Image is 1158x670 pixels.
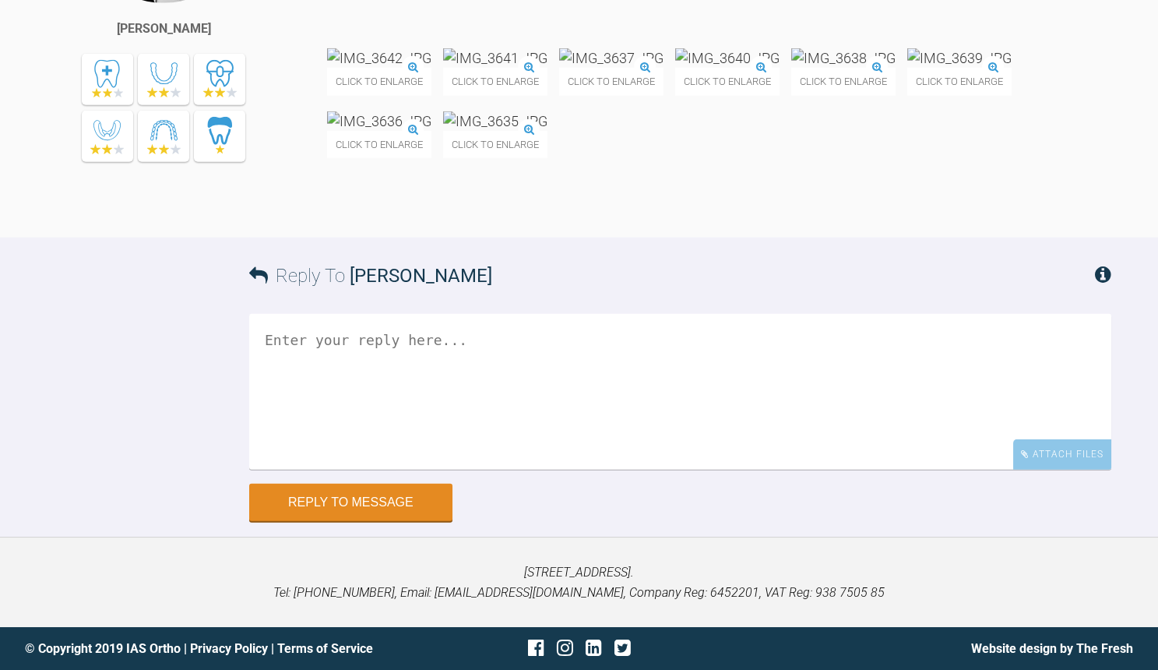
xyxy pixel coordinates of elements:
[190,641,268,656] a: Privacy Policy
[907,48,1012,68] img: IMG_3639.JPG
[117,19,211,39] div: [PERSON_NAME]
[327,131,431,158] span: Click to enlarge
[907,68,1012,95] span: Click to enlarge
[350,265,492,287] span: [PERSON_NAME]
[1013,439,1111,470] div: Attach Files
[249,484,452,521] button: Reply to Message
[327,48,431,68] img: IMG_3642.JPG
[25,639,394,659] div: © Copyright 2019 IAS Ortho | |
[443,68,547,95] span: Click to enlarge
[277,641,373,656] a: Terms of Service
[25,562,1133,602] p: [STREET_ADDRESS]. Tel: [PHONE_NUMBER], Email: [EMAIL_ADDRESS][DOMAIN_NAME], Company Reg: 6452201,...
[327,68,431,95] span: Click to enlarge
[559,48,663,68] img: IMG_3637.JPG
[443,131,547,158] span: Click to enlarge
[675,48,780,68] img: IMG_3640.JPG
[443,111,547,131] img: IMG_3635.JPG
[675,68,780,95] span: Click to enlarge
[327,111,431,131] img: IMG_3636.JPG
[559,68,663,95] span: Click to enlarge
[249,261,492,291] h3: Reply To
[791,68,896,95] span: Click to enlarge
[443,48,547,68] img: IMG_3641.JPG
[791,48,896,68] img: IMG_3638.JPG
[971,641,1133,656] a: Website design by The Fresh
